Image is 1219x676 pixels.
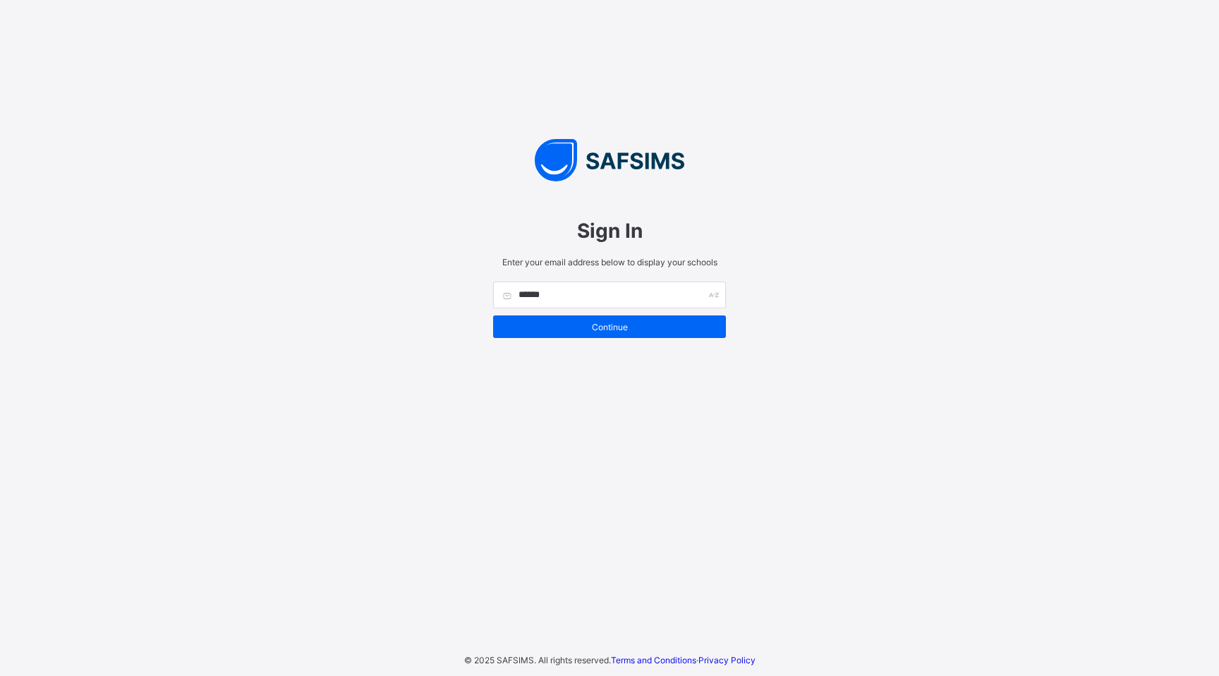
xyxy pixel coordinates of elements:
a: Privacy Policy [698,655,756,665]
a: Terms and Conditions [611,655,696,665]
span: Sign In [493,219,726,243]
span: Enter your email address below to display your schools [493,257,726,267]
span: © 2025 SAFSIMS. All rights reserved. [464,655,611,665]
span: · [611,655,756,665]
span: Continue [504,322,715,332]
img: SAFSIMS Logo [479,139,740,181]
